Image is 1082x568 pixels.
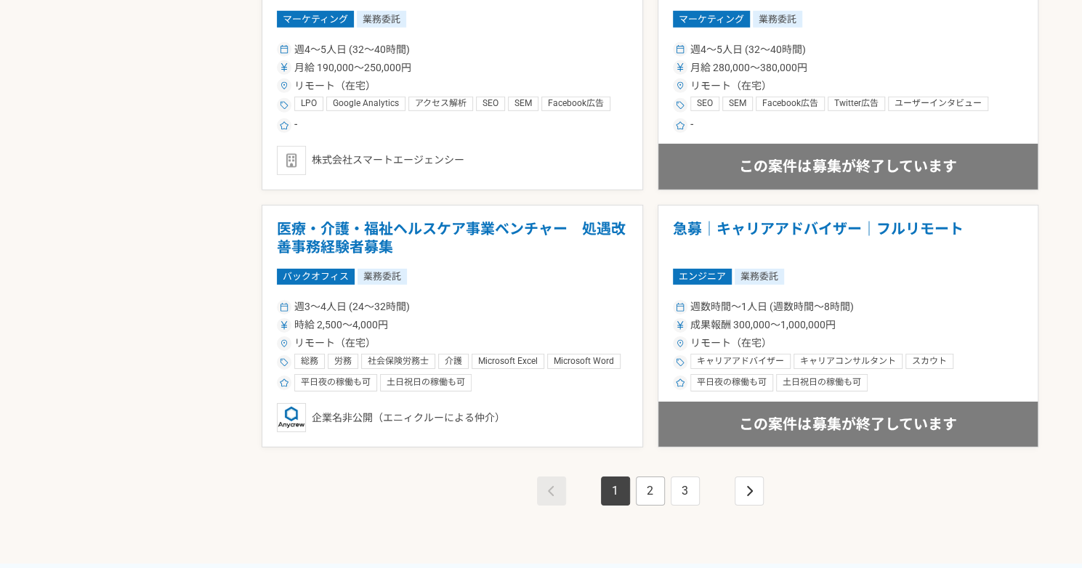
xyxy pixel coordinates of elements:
[294,374,377,391] div: 平日夜の稼働も可
[280,121,288,130] img: ico_star-c4f7eedc.svg
[537,476,566,506] a: This is the first page
[277,11,354,27] span: マーケティング
[676,358,685,367] img: ico_tag-f97210f0.svg
[514,98,532,110] span: SEM
[277,269,355,285] span: バックオフィス
[697,356,784,368] span: キャリアアドバイザー
[690,60,807,76] span: 月給 280,000〜380,000円
[676,321,685,330] img: ico_currency_yen-76ea2c4c.svg
[729,98,746,110] span: SEM
[277,146,306,175] img: default_org_logo-42cde973f59100197ec2c8e796e4974ac8490bb5b08a0eb061ff975e4574aa76.png
[753,11,802,27] span: 業務委託
[548,98,604,110] span: Facebook広告
[380,374,472,391] div: 土日祝日の稼働も可
[280,45,288,54] img: ico_calendar-4541a85f.svg
[483,98,498,110] span: SEO
[676,121,685,130] img: ico_star-c4f7eedc.svg
[895,98,982,110] span: ユーザーインタビュー
[676,101,685,110] img: ico_tag-f97210f0.svg
[280,63,288,72] img: ico_currency_yen-76ea2c4c.svg
[294,42,410,57] span: 週4〜5人日 (32〜40時間)
[294,78,376,94] span: リモート（在宅）
[762,98,818,110] span: Facebook広告
[358,269,407,285] span: 業務委託
[554,356,614,368] span: Microsoft Word
[280,378,288,387] img: ico_star-c4f7eedc.svg
[280,358,288,367] img: ico_tag-f97210f0.svg
[690,117,693,134] span: -
[333,98,399,110] span: Google Analytics
[277,403,628,432] div: 企業名非公開（エニィクルーによる仲介）
[912,356,947,368] span: スカウト
[445,356,462,368] span: 介護
[671,476,700,506] a: Page 3
[735,269,784,285] span: 業務委託
[673,220,1024,257] h1: 急募｜キャリアアドバイザー｜フルリモート
[280,339,288,348] img: ico_location_pin-352ac629.svg
[478,356,538,368] span: Microsoft Excel
[280,101,288,110] img: ico_tag-f97210f0.svg
[676,378,685,387] img: ico_star-c4f7eedc.svg
[676,339,685,348] img: ico_location_pin-352ac629.svg
[294,336,376,351] span: リモート（在宅）
[690,317,836,333] span: 成果報酬 300,000〜1,000,000円
[673,11,750,27] span: マーケティング
[294,60,411,76] span: 月給 190,000〜250,000円
[676,45,685,54] img: ico_calendar-4541a85f.svg
[690,336,772,351] span: リモート（在宅）
[280,81,288,90] img: ico_location_pin-352ac629.svg
[673,269,732,285] span: エンジニア
[301,98,317,110] span: LPO
[636,476,665,506] a: Page 2
[334,356,352,368] span: 労務
[294,317,388,333] span: 時給 2,500〜4,000円
[280,321,288,330] img: ico_currency_yen-76ea2c4c.svg
[676,81,685,90] img: ico_location_pin-352ac629.svg
[658,144,1038,189] div: この案件は募集が終了しています
[294,299,410,315] span: 週3〜4人日 (24〜32時間)
[277,403,306,432] img: logo_text_blue_01.png
[697,98,713,110] span: SEO
[280,303,288,312] img: ico_calendar-4541a85f.svg
[800,356,896,368] span: キャリアコンサルタント
[294,117,297,134] span: -
[676,303,685,312] img: ico_calendar-4541a85f.svg
[301,356,318,368] span: 総務
[690,42,806,57] span: 週4〜5人日 (32〜40時間)
[676,63,685,72] img: ico_currency_yen-76ea2c4c.svg
[690,374,773,391] div: 平日夜の稼働も可
[690,78,772,94] span: リモート（在宅）
[690,299,854,315] span: 週数時間〜1人日 (週数時間〜8時間)
[776,374,868,391] div: 土日祝日の稼働も可
[658,402,1038,447] div: この案件は募集が終了しています
[834,98,879,110] span: Twitter広告
[277,220,628,257] h1: 医療・介護・福祉ヘルスケア事業ベンチャー 処遇改善事務経験者募集
[357,11,406,27] span: 業務委託
[601,476,630,506] a: Page 1
[534,476,767,506] nav: pagination
[368,356,429,368] span: 社会保険労務士
[415,98,467,110] span: アクセス解析
[277,146,628,175] div: 株式会社スマートエージェンシー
